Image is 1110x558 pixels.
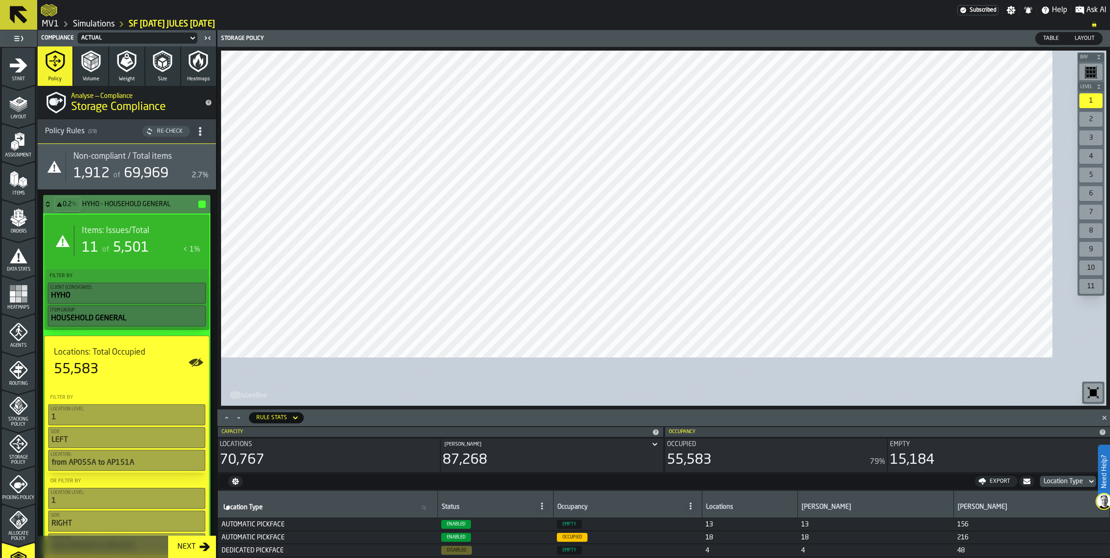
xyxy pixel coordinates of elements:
[50,290,203,301] div: HYHO
[1078,84,1094,90] span: Level
[51,429,203,435] div: Side:
[1077,91,1104,110] div: button-toolbar-undefined
[970,7,996,13] span: Subscribed
[51,495,203,506] div: 1
[73,151,172,162] span: Non-compliant / Total items
[51,457,203,468] div: from AP055A to AP151A
[48,271,206,281] label: Filter By
[1077,62,1104,82] div: button-toolbar-undefined
[41,35,74,41] span: Compliance
[2,86,35,123] li: menu Layout
[444,441,646,448] div: DropdownMenuValue-[object Object]
[1079,223,1103,238] div: 8
[441,439,663,472] div: stat-
[801,547,950,554] span: 4
[76,32,199,44] div: DropdownMenuValue-17a62d99-6831-4529-a814-4d25c91f8551
[48,404,205,425] div: PolicyFilterItem-Location level
[82,240,98,256] div: 11
[441,520,471,529] span: Enabled
[2,495,35,500] span: Picking Policy
[72,201,77,208] span: %
[48,476,205,486] label: OR Filter By
[1086,385,1101,400] svg: Reset zoom and position
[198,201,206,208] button: button-
[957,5,999,15] div: Menu Subscription
[2,428,35,466] li: menu Storage Policy
[2,531,35,541] span: Allocate Policy
[233,413,244,422] button: Minimize
[888,439,1110,472] div: stat-Empty
[201,32,214,44] label: button-toggle-Close me
[42,19,59,29] a: link-to-/wh/i/3ccf57d1-1e0c-4a81-a3bb-c2011c5f0d50
[2,381,35,386] span: Routing
[957,534,1106,541] span: 216
[1044,478,1083,485] div: DropdownMenuValue-LOCATION_RACKING_TYPE
[51,435,203,446] div: LEFT
[82,226,200,236] div: Title
[1079,112,1103,127] div: 2
[220,452,264,468] div: 70,767
[957,5,999,15] a: link-to-/wh/i/3ccf57d1-1e0c-4a81-a3bb-c2011c5f0d50/settings/billing
[2,162,35,199] li: menu Items
[183,244,200,255] div: < 1%
[2,229,35,234] span: Orders
[2,153,35,158] span: Assignment
[71,100,166,115] span: Storage Compliance
[54,347,200,357] div: Title
[51,490,203,495] div: Location level:
[667,441,885,448] div: Title
[48,427,205,448] div: PolicyFilterItem-Side
[2,276,35,313] li: menu Heatmaps
[1077,166,1104,184] div: button-toolbar-undefined
[957,521,1106,528] span: 156
[2,467,35,504] li: menu Picking Policy
[142,126,190,137] button: button-Re-Check
[82,201,197,208] h4: HYHO - HOUSEHOLD GENERAL
[223,385,275,404] a: logo-header
[1077,221,1104,240] div: button-toolbar-undefined
[557,546,582,555] span: Empty
[48,488,205,509] button: Location level:1
[2,77,35,82] span: Start
[890,452,934,468] div: 15,184
[1086,5,1106,16] span: Ask AI
[2,505,35,542] li: menu Allocate Policy
[48,427,205,448] button: Side:LEFT
[2,343,35,348] span: Agents
[51,518,203,529] div: RIGHT
[705,534,794,541] span: 18
[43,195,207,214] div: HYHO - HOUSEHOLD GENERAL
[41,2,57,19] a: logo-header
[63,201,72,208] span: 0.2
[221,413,232,422] button: Maximize
[48,76,62,82] span: Policy
[1079,168,1103,182] div: 5
[51,412,203,423] div: 1
[1079,149,1103,164] div: 4
[228,476,243,487] button: button-
[1082,382,1104,404] div: button-toolbar-undefined
[217,30,1110,47] header: Storage Policy
[50,308,203,313] div: Item Group:
[41,19,1106,30] nav: Breadcrumb
[222,547,434,554] span: DEDICATED PICKFACE
[48,283,206,304] div: PolicyFilterItem-Client (Consignee)
[48,511,205,532] button: Side:RIGHT
[192,170,209,181] div: 2.7%
[256,415,287,421] div: DropdownMenuValue-locations-stats-by-rule
[986,478,1014,485] div: Export
[557,503,681,513] div: Occupancy
[113,172,120,179] span: of
[665,439,887,472] div: stat-Occupied
[124,167,169,181] span: 69,969
[48,305,206,326] div: PolicyFilterItem-Item Group
[1077,110,1104,129] div: button-toolbar-undefined
[119,76,135,82] span: Weight
[48,450,205,471] div: PolicyFilterItem-Location
[50,285,203,290] div: Client (Consignee):
[51,407,203,412] div: Location level:
[441,533,471,542] span: Enabled
[706,503,794,513] div: Locations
